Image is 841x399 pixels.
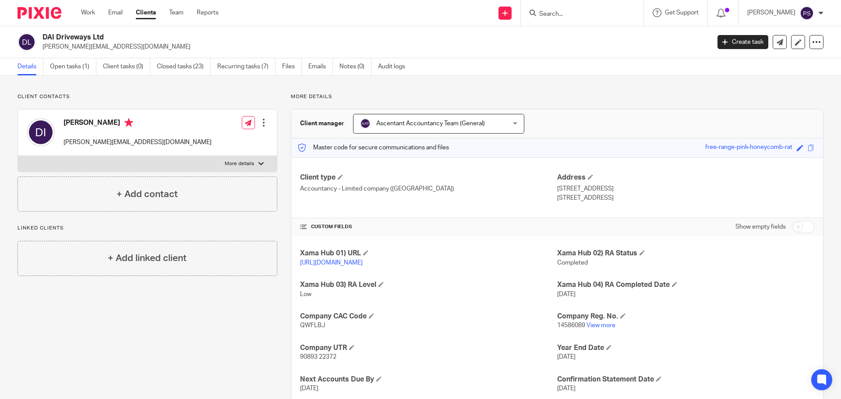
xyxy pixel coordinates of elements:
[18,93,277,100] p: Client contacts
[282,58,302,75] a: Files
[18,33,36,51] img: svg%3E
[665,10,699,16] span: Get Support
[169,8,184,17] a: Team
[18,225,277,232] p: Linked clients
[557,291,576,297] span: [DATE]
[117,187,178,201] h4: + Add contact
[197,8,219,17] a: Reports
[557,184,814,193] p: [STREET_ADDRESS]
[300,223,557,230] h4: CUSTOM FIELDS
[557,375,814,384] h4: Confirmation Statement Date
[557,354,576,360] span: [DATE]
[64,118,212,129] h4: [PERSON_NAME]
[300,354,336,360] span: 90893 22372
[557,249,814,258] h4: Xama Hub 02) RA Status
[298,143,449,152] p: Master code for secure communications and files
[300,173,557,182] h4: Client type
[300,280,557,290] h4: Xama Hub 03) RA Level
[339,58,371,75] a: Notes (0)
[587,322,615,328] a: View more
[557,322,585,328] span: 14586089
[705,143,792,153] div: free-range-pink-honeycomb-rat
[27,118,55,146] img: svg%3E
[557,385,576,392] span: [DATE]
[747,8,795,17] p: [PERSON_NAME]
[376,120,485,127] span: Ascentant Accountancy Team (General)
[300,312,557,321] h4: Company CAC Code
[300,343,557,353] h4: Company UTR
[308,58,333,75] a: Emails
[300,119,344,128] h3: Client manager
[136,8,156,17] a: Clients
[217,58,276,75] a: Recurring tasks (7)
[800,6,814,20] img: svg%3E
[18,7,61,19] img: Pixie
[157,58,211,75] a: Closed tasks (23)
[300,375,557,384] h4: Next Accounts Due By
[300,260,363,266] a: [URL][DOMAIN_NAME]
[81,8,95,17] a: Work
[108,251,187,265] h4: + Add linked client
[300,184,557,193] p: Accountancy - Limited company ([GEOGRAPHIC_DATA])
[557,280,814,290] h4: Xama Hub 04) RA Completed Date
[557,312,814,321] h4: Company Reg. No.
[735,222,786,231] label: Show empty fields
[360,118,371,129] img: svg%3E
[300,249,557,258] h4: Xama Hub 01) URL
[538,11,617,18] input: Search
[225,160,254,167] p: More details
[291,93,823,100] p: More details
[103,58,150,75] a: Client tasks (0)
[50,58,96,75] a: Open tasks (1)
[557,260,588,266] span: Completed
[64,138,212,147] p: [PERSON_NAME][EMAIL_ADDRESS][DOMAIN_NAME]
[18,58,43,75] a: Details
[300,291,311,297] span: Low
[557,343,814,353] h4: Year End Date
[717,35,768,49] a: Create task
[108,8,123,17] a: Email
[300,322,325,328] span: QWFLBJ
[42,33,572,42] h2: DAI Driveways Ltd
[557,173,814,182] h4: Address
[557,194,814,202] p: [STREET_ADDRESS]
[378,58,412,75] a: Audit logs
[124,118,133,127] i: Primary
[42,42,704,51] p: [PERSON_NAME][EMAIL_ADDRESS][DOMAIN_NAME]
[300,385,318,392] span: [DATE]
